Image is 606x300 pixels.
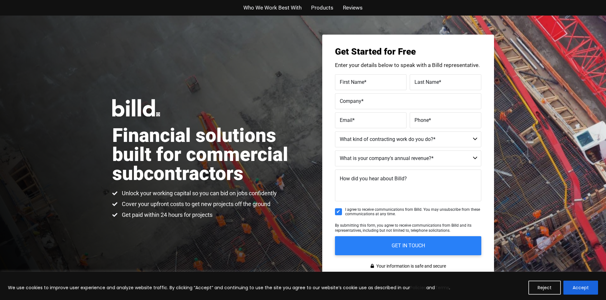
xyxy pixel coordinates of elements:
[345,207,481,217] span: I agree to receive communications from Billd. You may unsubscribe from these communications at an...
[112,126,303,183] h1: Financial solutions built for commercial subcontractors
[340,176,407,182] span: How did you hear about Billd?
[340,117,352,123] span: Email
[414,117,429,123] span: Phone
[335,47,481,56] h3: Get Started for Free
[414,79,439,85] span: Last Name
[563,281,598,295] button: Accept
[410,284,426,291] a: Policies
[340,79,364,85] span: First Name
[375,262,446,271] span: Your information is safe and secure
[120,211,212,219] span: Get paid within 24 hours for projects
[243,3,302,12] a: Who We Work Best With
[335,63,481,68] p: Enter your details below to speak with a Billd representative.
[335,223,471,233] span: By submitting this form, you agree to receive communications from Billd and its representatives, ...
[120,190,277,197] span: Unlock your working capital so you can bid on jobs confidently
[343,3,363,12] a: Reviews
[335,236,481,255] input: GET IN TOUCH
[120,200,270,208] span: Cover your upfront costs to get new projects off the ground
[340,98,361,104] span: Company
[435,284,449,291] a: Terms
[311,3,333,12] a: Products
[335,208,342,215] input: I agree to receive communications from Billd. You may unsubscribe from these communications at an...
[528,281,561,295] button: Reject
[8,284,450,291] p: We use cookies to improve user experience and analyze website traffic. By clicking “Accept” and c...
